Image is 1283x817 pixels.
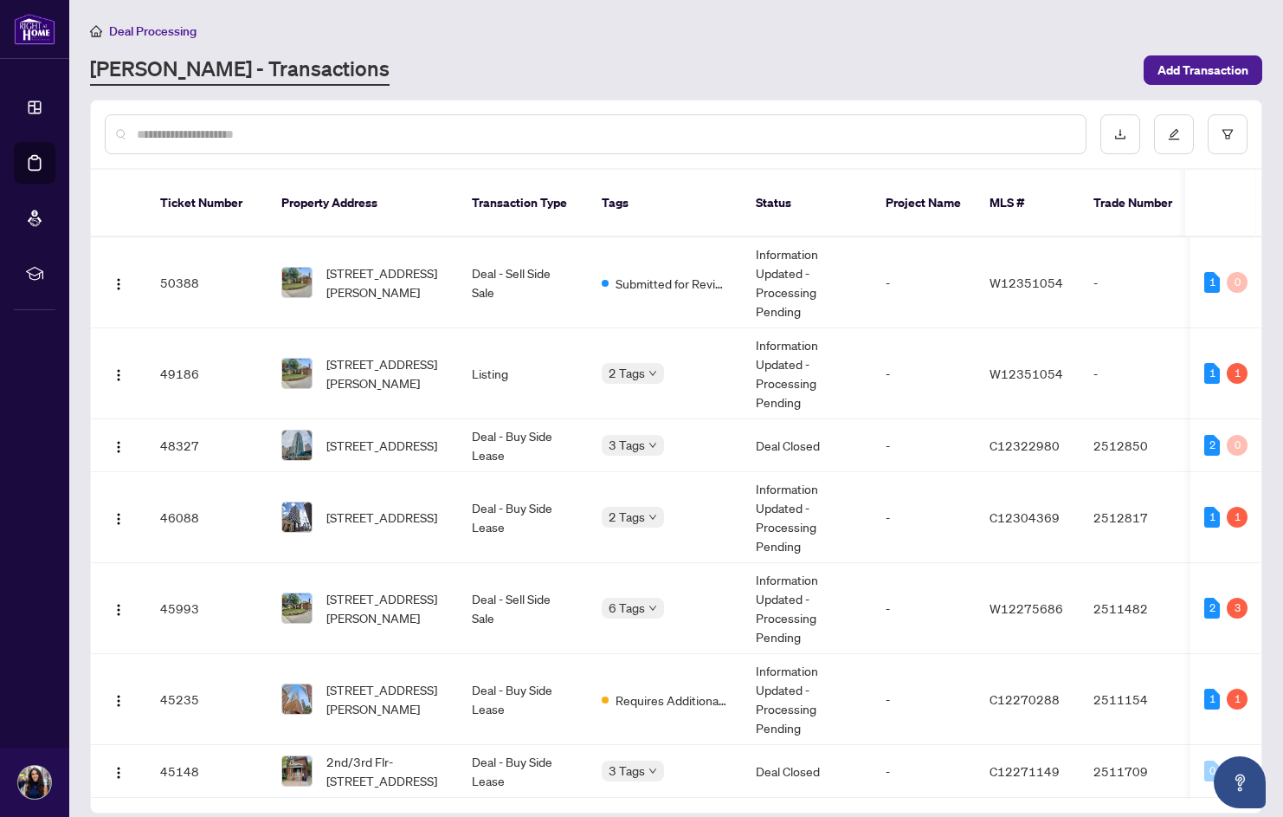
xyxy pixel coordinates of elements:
[112,512,126,526] img: Logo
[112,603,126,617] img: Logo
[609,363,645,383] span: 2 Tags
[282,359,312,388] img: thumbnail-img
[1214,756,1266,808] button: Open asap
[112,368,126,382] img: Logo
[105,685,132,713] button: Logo
[146,472,268,563] td: 46088
[326,752,444,790] span: 2nd/3rd Flr-[STREET_ADDRESS]
[1227,598,1248,619] div: 3
[742,170,872,237] th: Status
[1204,507,1220,528] div: 1
[282,593,312,623] img: thumbnail-img
[146,419,268,472] td: 48327
[1080,745,1201,798] td: 2511709
[282,503,312,532] img: thumbnail-img
[112,440,126,454] img: Logo
[146,170,268,237] th: Ticket Number
[609,598,645,618] span: 6 Tags
[1080,472,1201,563] td: 2512817
[458,237,588,328] td: Deal - Sell Side Sale
[872,563,976,654] td: -
[326,354,444,392] span: [STREET_ADDRESS][PERSON_NAME]
[268,170,458,237] th: Property Address
[90,25,102,37] span: home
[18,766,51,799] img: Profile Icon
[146,328,268,419] td: 49186
[105,360,132,387] button: Logo
[1080,563,1201,654] td: 2511482
[1204,761,1220,781] div: 0
[109,23,197,39] span: Deal Processing
[146,237,268,328] td: 50388
[458,328,588,419] td: Listing
[105,269,132,296] button: Logo
[1114,128,1126,140] span: download
[458,472,588,563] td: Deal - Buy Side Lease
[90,55,390,86] a: [PERSON_NAME] - Transactions
[458,654,588,745] td: Deal - Buy Side Lease
[990,275,1063,290] span: W12351054
[976,170,1080,237] th: MLS #
[14,13,55,45] img: logo
[282,684,312,714] img: thumbnail-img
[146,745,268,798] td: 45148
[742,654,872,745] td: Information Updated - Processing Pending
[742,472,872,563] td: Information Updated - Processing Pending
[458,419,588,472] td: Deal - Buy Side Lease
[588,170,742,237] th: Tags
[458,170,588,237] th: Transaction Type
[326,263,444,302] span: [STREET_ADDRESS][PERSON_NAME]
[990,438,1060,453] span: C12322980
[1227,272,1248,293] div: 0
[648,441,657,450] span: down
[990,691,1060,707] span: C12270288
[990,366,1063,381] span: W12351054
[1080,170,1201,237] th: Trade Number
[105,757,132,785] button: Logo
[146,563,268,654] td: 45993
[616,691,728,710] span: Requires Additional Docs
[146,654,268,745] td: 45235
[872,328,976,419] td: -
[872,745,976,798] td: -
[1227,507,1248,528] div: 1
[616,274,728,293] span: Submitted for Review
[872,654,976,745] td: -
[105,594,132,622] button: Logo
[742,237,872,328] td: Information Updated - Processing Pending
[1227,363,1248,384] div: 1
[1157,56,1248,84] span: Add Transaction
[1204,363,1220,384] div: 1
[326,589,444,627] span: [STREET_ADDRESS][PERSON_NAME]
[1154,114,1194,154] button: edit
[872,419,976,472] td: -
[648,767,657,775] span: down
[112,277,126,291] img: Logo
[1100,114,1140,154] button: download
[1168,128,1180,140] span: edit
[1208,114,1248,154] button: filter
[990,763,1060,779] span: C12271149
[1204,272,1220,293] div: 1
[872,170,976,237] th: Project Name
[1080,328,1201,419] td: -
[742,563,872,654] td: Information Updated - Processing Pending
[872,472,976,563] td: -
[742,419,872,472] td: Deal Closed
[112,766,126,780] img: Logo
[1080,237,1201,328] td: -
[326,436,437,455] span: [STREET_ADDRESS]
[990,509,1060,525] span: C12304369
[609,435,645,455] span: 3 Tags
[1227,689,1248,710] div: 1
[1080,419,1201,472] td: 2512850
[105,503,132,531] button: Logo
[1080,654,1201,745] td: 2511154
[458,563,588,654] td: Deal - Sell Side Sale
[326,508,437,527] span: [STREET_ADDRESS]
[326,680,444,718] span: [STREET_ADDRESS][PERSON_NAME]
[458,745,588,798] td: Deal - Buy Side Lease
[742,328,872,419] td: Information Updated - Processing Pending
[1222,128,1234,140] span: filter
[105,431,132,459] button: Logo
